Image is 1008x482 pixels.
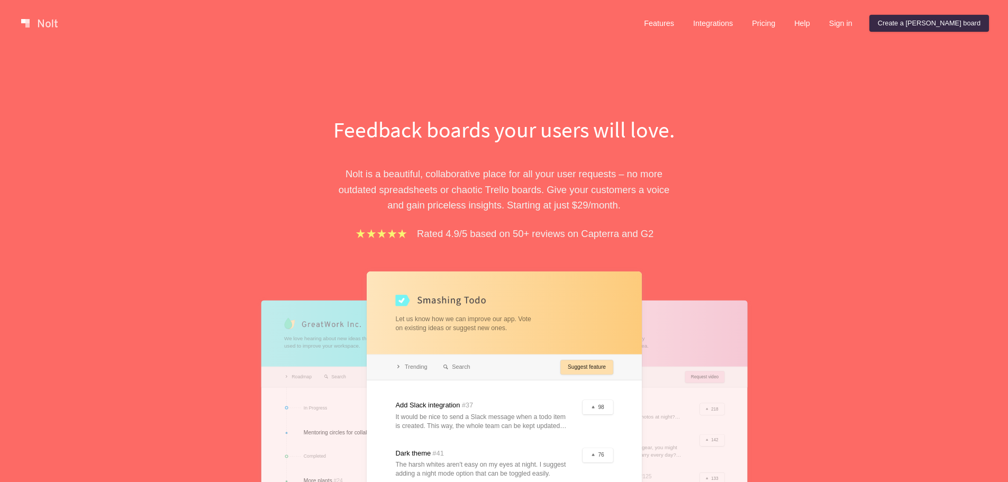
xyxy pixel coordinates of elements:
[869,15,989,32] a: Create a [PERSON_NAME] board
[786,15,819,32] a: Help
[417,226,653,241] p: Rated 4.9/5 based on 50+ reviews on Capterra and G2
[635,15,683,32] a: Features
[685,15,741,32] a: Integrations
[821,15,861,32] a: Sign in
[322,166,687,213] p: Nolt is a beautiful, collaborative place for all your user requests – no more outdated spreadshee...
[743,15,784,32] a: Pricing
[322,114,687,145] h1: Feedback boards your users will love.
[355,228,408,240] img: stars.b067e34983.png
